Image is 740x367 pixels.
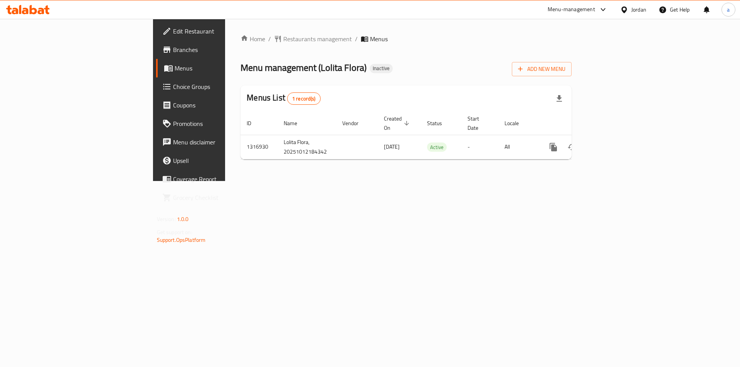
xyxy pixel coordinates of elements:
[156,170,277,188] a: Coverage Report
[727,5,730,14] span: a
[156,77,277,96] a: Choice Groups
[287,92,321,105] div: Total records count
[538,112,624,135] th: Actions
[240,34,572,44] nav: breadcrumb
[544,138,563,156] button: more
[370,65,393,72] span: Inactive
[384,142,400,152] span: [DATE]
[548,5,595,14] div: Menu-management
[156,151,277,170] a: Upsell
[288,95,320,102] span: 1 record(s)
[173,137,271,147] span: Menu disclaimer
[427,119,452,128] span: Status
[173,119,271,128] span: Promotions
[173,156,271,165] span: Upsell
[173,45,271,54] span: Branches
[355,34,358,44] li: /
[156,114,277,133] a: Promotions
[156,40,277,59] a: Branches
[247,119,261,128] span: ID
[247,92,320,105] h2: Menus List
[283,34,352,44] span: Restaurants management
[631,5,646,14] div: Jordan
[177,214,189,224] span: 1.0.0
[370,34,388,44] span: Menus
[240,112,624,159] table: enhanced table
[240,59,367,76] span: Menu management ( Lolita Flora )
[157,214,176,224] span: Version:
[157,227,192,237] span: Get support on:
[173,27,271,36] span: Edit Restaurant
[175,64,271,73] span: Menus
[156,96,277,114] a: Coupons
[173,82,271,91] span: Choice Groups
[173,193,271,202] span: Grocery Checklist
[277,135,336,159] td: Lolita Flora, 20251012184342
[284,119,307,128] span: Name
[342,119,368,128] span: Vendor
[156,188,277,207] a: Grocery Checklist
[173,101,271,110] span: Coupons
[518,64,565,74] span: Add New Menu
[512,62,572,76] button: Add New Menu
[563,138,581,156] button: Change Status
[505,119,529,128] span: Locale
[550,89,568,108] div: Export file
[173,174,271,184] span: Coverage Report
[156,133,277,151] a: Menu disclaimer
[427,143,447,152] span: Active
[157,235,206,245] a: Support.OpsPlatform
[156,22,277,40] a: Edit Restaurant
[384,114,412,132] span: Created On
[468,114,489,132] span: Start Date
[274,34,352,44] a: Restaurants management
[156,59,277,77] a: Menus
[498,135,538,159] td: All
[370,64,393,73] div: Inactive
[461,135,498,159] td: -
